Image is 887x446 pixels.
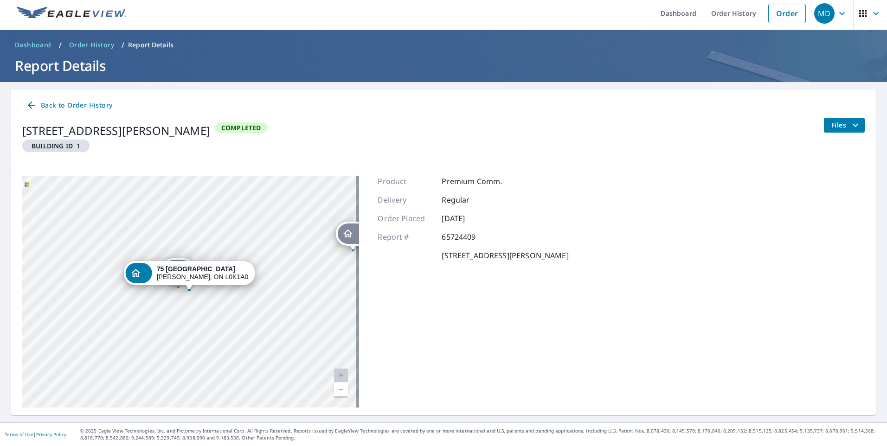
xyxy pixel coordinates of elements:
[65,38,118,52] a: Order History
[336,222,370,250] div: Dropped pin, building 2, Residential property, 75 9 MILE RD BROCK, ON L0K1A0
[22,122,210,139] div: [STREET_ADDRESS][PERSON_NAME]
[442,231,497,242] p: 65724409
[823,118,865,133] button: filesDropdownBtn-65724409
[442,213,497,224] p: [DATE]
[157,265,235,273] strong: 75 [GEOGRAPHIC_DATA]
[378,176,433,187] p: Product
[378,213,433,224] p: Order Placed
[378,194,433,205] p: Delivery
[11,56,876,75] h1: Report Details
[378,231,433,242] p: Report #
[334,382,348,396] a: Current Level 20, Zoom Out
[831,120,861,131] span: Files
[216,123,267,132] span: Completed
[442,250,568,261] p: [STREET_ADDRESS][PERSON_NAME]
[15,40,51,50] span: Dashboard
[32,141,73,150] em: Building ID
[69,40,114,50] span: Order History
[334,369,348,382] a: Current Level 20, Zoom In Disabled
[5,432,66,437] p: |
[122,39,124,51] li: /
[26,141,86,150] span: 1
[22,97,116,114] a: Back to Order History
[442,176,502,187] p: Premium Comm.
[59,39,62,51] li: /
[442,194,497,205] p: Regular
[11,38,55,52] a: Dashboard
[124,261,255,290] div: Dropped pin, building , Residential property, 75 9 MILE RD BROCK, ON L0K1A0
[26,100,112,111] span: Back to Order History
[17,6,126,20] img: EV Logo
[5,431,33,438] a: Terms of Use
[128,40,174,50] p: Report Details
[80,427,882,441] p: © 2025 Eagle View Technologies, Inc. and Pictometry International Corp. All Rights Reserved. Repo...
[11,38,876,52] nav: breadcrumb
[157,265,249,281] div: [PERSON_NAME], ON L0K1A0
[768,4,806,23] a: Order
[36,431,66,438] a: Privacy Policy
[161,258,195,287] div: Dropped pin, building 1, Residential property, 75 9 MILE RD BROCK, ON L0K1A0
[814,3,835,24] div: MD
